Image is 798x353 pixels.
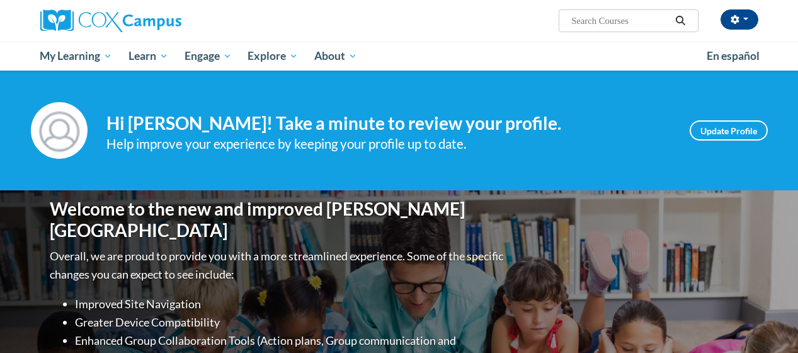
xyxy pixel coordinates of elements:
[570,13,671,28] input: Search Courses
[50,247,506,284] p: Overall, we are proud to provide you with a more streamlined experience. Some of the specific cha...
[120,42,176,71] a: Learn
[176,42,240,71] a: Engage
[31,102,88,159] img: Profile Image
[40,49,112,64] span: My Learning
[185,49,232,64] span: Engage
[40,9,181,32] img: Cox Campus
[671,13,690,28] button: Search
[75,313,506,332] li: Greater Device Compatibility
[690,120,768,141] a: Update Profile
[106,134,671,154] div: Help improve your experience by keeping your profile up to date.
[748,303,788,343] iframe: Button to launch messaging window
[698,43,768,69] a: En español
[106,113,671,134] h4: Hi [PERSON_NAME]! Take a minute to review your profile.
[707,49,760,62] span: En español
[50,199,506,241] h1: Welcome to the new and improved [PERSON_NAME][GEOGRAPHIC_DATA]
[306,42,365,71] a: About
[31,42,768,71] div: Main menu
[128,49,168,64] span: Learn
[40,9,267,32] a: Cox Campus
[75,295,506,313] li: Improved Site Navigation
[314,49,357,64] span: About
[721,9,758,30] button: Account Settings
[239,42,306,71] a: Explore
[32,42,121,71] a: My Learning
[248,49,298,64] span: Explore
